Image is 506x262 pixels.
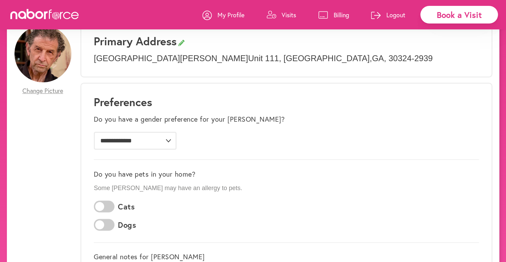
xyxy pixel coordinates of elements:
a: Billing [318,4,349,25]
label: General notes for [PERSON_NAME] [94,253,205,261]
label: Do you have a gender preference for your [PERSON_NAME]? [94,115,285,123]
p: Some [PERSON_NAME] may have an allergy to pets. [94,185,479,192]
a: My Profile [202,4,244,25]
p: Logout [386,11,405,19]
label: Dogs [118,221,136,230]
p: Visits [282,11,296,19]
label: Cats [118,202,135,211]
p: [GEOGRAPHIC_DATA][PERSON_NAME] Unit 111 , [GEOGRAPHIC_DATA] , GA , 30324-2939 [94,54,479,64]
label: Do you have pets in your home? [94,170,195,178]
a: Visits [266,4,296,25]
div: Book a Visit [420,6,498,24]
h3: Primary Address [94,35,479,48]
span: Change Picture [22,87,63,95]
p: My Profile [217,11,244,19]
p: Billing [333,11,349,19]
img: kV18neHeRtBnUJzlMpAm [14,25,71,82]
a: Logout [371,4,405,25]
h1: Preferences [94,95,479,109]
